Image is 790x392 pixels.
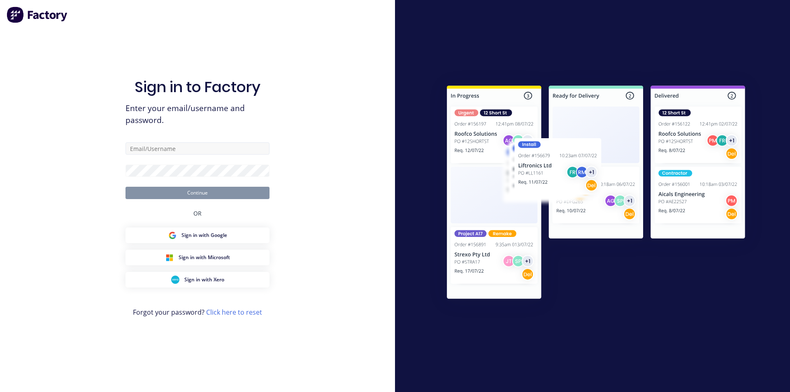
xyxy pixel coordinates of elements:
span: Enter your email/username and password. [125,102,270,126]
h1: Sign in to Factory [135,78,260,96]
div: OR [193,199,202,227]
img: Factory [7,7,68,23]
input: Email/Username [125,142,270,155]
img: Sign in [429,69,763,318]
button: Microsoft Sign inSign in with Microsoft [125,250,270,265]
button: Google Sign inSign in with Google [125,227,270,243]
img: Google Sign in [168,231,177,239]
span: Sign in with Xero [184,276,224,283]
img: Xero Sign in [171,276,179,284]
span: Sign in with Google [181,232,227,239]
img: Microsoft Sign in [165,253,174,262]
span: Forgot your password? [133,307,262,317]
button: Continue [125,187,270,199]
a: Click here to reset [206,308,262,317]
span: Sign in with Microsoft [179,254,230,261]
button: Xero Sign inSign in with Xero [125,272,270,288]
